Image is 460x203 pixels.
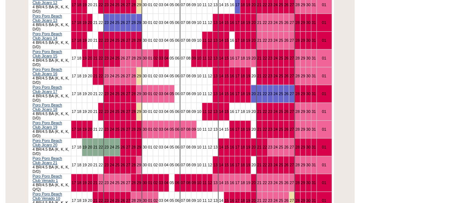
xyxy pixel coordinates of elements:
a: 12 [208,74,212,78]
a: 18 [77,56,81,60]
a: 31 [312,3,316,7]
a: 25 [115,92,120,96]
a: 26 [284,56,288,60]
a: 11 [203,20,207,25]
a: 30 [306,3,311,7]
a: 24 [110,3,114,7]
a: 11 [203,92,207,96]
a: 19 [83,38,87,42]
a: 01 [148,109,152,114]
a: 11 [203,74,207,78]
a: 28 [295,92,300,96]
a: 23 [268,74,272,78]
a: 05 [169,20,174,25]
a: 22 [99,56,103,60]
a: 19 [83,92,87,96]
a: 23 [268,38,272,42]
a: 21 [257,20,261,25]
a: 12 [208,56,212,60]
a: 09 [192,74,196,78]
a: 13 [213,92,217,96]
a: 30 [306,20,311,25]
a: 29 [137,92,141,96]
a: 04 [164,74,169,78]
a: 23 [268,56,272,60]
a: 16 [230,20,234,25]
a: 07 [181,74,185,78]
a: 21 [93,38,97,42]
a: 07 [181,20,185,25]
a: 17 [72,3,76,7]
a: 17 [235,56,240,60]
a: 24 [273,3,278,7]
a: 10 [197,20,201,25]
a: 28 [295,74,300,78]
a: 25 [115,20,120,25]
a: 29 [137,109,141,114]
a: 28 [131,38,136,42]
a: 06 [175,56,179,60]
a: 23 [104,92,109,96]
a: 24 [273,38,278,42]
a: 15 [224,92,229,96]
a: 28 [131,20,136,25]
a: 15 [224,56,229,60]
a: 31 [312,38,316,42]
a: 06 [175,20,179,25]
a: 10 [197,74,201,78]
a: 30 [306,92,311,96]
a: 08 [186,38,191,42]
a: 17 [72,92,76,96]
a: 26 [284,92,288,96]
a: 02 [153,92,158,96]
a: 16 [230,74,234,78]
a: 22 [99,109,103,114]
a: 23 [268,20,272,25]
a: 21 [93,92,97,96]
a: 17 [235,3,240,7]
a: 27 [126,20,131,25]
a: 18 [241,74,245,78]
a: 26 [284,3,288,7]
a: 18 [241,38,245,42]
a: 10 [197,3,201,7]
a: 25 [279,92,283,96]
a: 21 [257,74,261,78]
a: 28 [131,3,136,7]
a: 31 [312,74,316,78]
a: 27 [289,20,294,25]
a: 20 [251,3,256,7]
a: 27 [289,38,294,42]
a: Poro Poro Beach Club Jicaro 18 [33,103,62,111]
a: 18 [77,20,81,25]
a: 09 [192,38,196,42]
a: 20 [88,3,92,7]
a: 21 [257,56,261,60]
a: 20 [88,92,92,96]
a: 28 [295,56,300,60]
a: 17 [235,20,240,25]
a: 09 [192,56,196,60]
a: 27 [289,92,294,96]
a: 27 [126,3,131,7]
a: 06 [175,92,179,96]
a: 24 [273,56,278,60]
a: 25 [115,3,120,7]
a: 26 [121,92,125,96]
a: 25 [115,109,120,114]
a: 24 [110,92,114,96]
a: 09 [192,92,196,96]
a: 04 [164,3,169,7]
a: 07 [181,3,185,7]
a: 22 [263,56,267,60]
a: 11 [203,56,207,60]
a: 21 [93,109,97,114]
a: 31 [312,92,316,96]
a: 27 [126,92,131,96]
a: 01 [148,56,152,60]
a: 02 [153,38,158,42]
a: 17 [72,38,76,42]
a: 19 [246,74,250,78]
a: 25 [279,74,283,78]
a: 18 [77,109,81,114]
